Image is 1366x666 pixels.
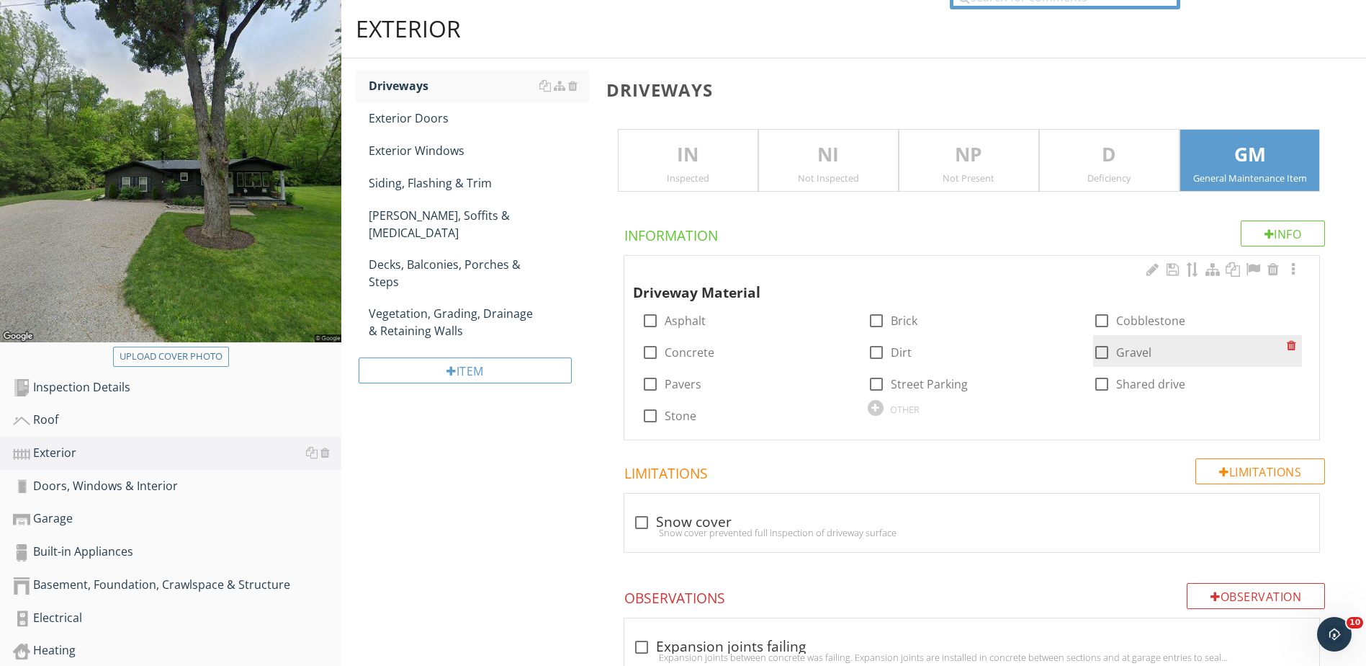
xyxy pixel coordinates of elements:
[359,358,572,383] div: Item
[633,527,1311,538] div: Snow cover prevented full inspection of driveway surface
[624,458,1325,483] h4: Limitations
[369,305,589,339] div: Vegetation, Grading, Drainage & Retaining Walls
[1187,583,1325,609] div: Observation
[369,142,589,159] div: Exterior Windows
[619,172,758,184] div: Inspected
[665,314,706,328] label: Asphalt
[13,477,341,496] div: Doors, Windows & Interior
[13,444,341,463] div: Exterior
[113,347,229,367] button: Upload cover photo
[13,543,341,561] div: Built-in Appliances
[899,172,1038,184] div: Not Present
[13,641,341,660] div: Heating
[633,652,1311,663] div: Expansion joints between concrete was failing. Expansion joints are installed in concrete between...
[665,377,701,391] label: Pavers
[1317,617,1352,652] iframe: Intercom live chat
[665,345,714,360] label: Concrete
[759,141,898,169] p: NI
[369,77,589,94] div: Driveways
[369,110,589,127] div: Exterior Doors
[891,377,968,391] label: Street Parking
[665,409,696,423] label: Stone
[1241,221,1326,247] div: Info
[899,141,1038,169] p: NP
[624,583,1325,608] h4: Observations
[1116,314,1185,328] label: Cobblestone
[606,80,1343,99] h3: Driveways
[13,411,341,430] div: Roof
[890,404,920,415] div: OTHER
[1116,377,1185,391] label: Shared drive
[1116,345,1151,360] label: Gravel
[1180,172,1319,184] div: General Maintenance Item
[120,350,223,364] div: Upload cover photo
[633,262,1277,303] div: Driveway Material
[13,378,341,397] div: Inspection Details
[13,576,341,595] div: Basement, Foundation, Crawlspace & Structure
[13,510,341,528] div: Garage
[1040,172,1179,184] div: Deficiency
[369,174,589,192] div: Siding, Flashing & Trim
[759,172,898,184] div: Not Inspected
[1180,141,1319,169] p: GM
[369,207,589,241] div: [PERSON_NAME], Soffits & [MEDICAL_DATA]
[1347,617,1363,629] span: 10
[13,609,341,628] div: Electrical
[1040,141,1179,169] p: D
[619,141,758,169] p: IN
[356,14,461,43] div: Exterior
[624,221,1325,245] h4: Information
[1195,458,1325,484] div: Limitations
[369,256,589,290] div: Decks, Balconies, Porches & Steps
[891,345,912,360] label: Dirt
[891,314,917,328] label: Brick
